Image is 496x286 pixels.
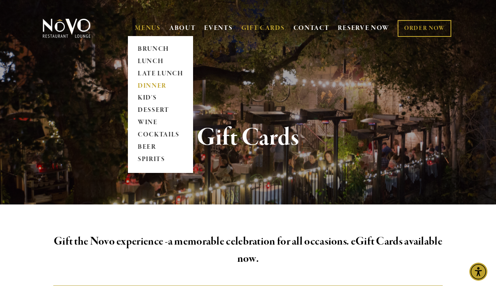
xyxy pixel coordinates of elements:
[135,68,186,80] a: LATE LUNCH
[41,18,92,39] img: Novo Restaurant &amp; Lounge
[53,233,442,268] h2: a memorable celebration for all occasions. eGift Cards available now.
[135,154,186,166] a: SPIRITS
[54,234,168,249] strong: Gift the Novo experience -
[338,20,389,36] a: RESERVE NOW
[135,43,186,55] a: BRUNCH
[197,122,300,153] strong: Gift Cards
[204,24,232,32] a: EVENTS
[169,24,196,32] a: ABOUT
[241,20,285,36] a: GIFT CARDS
[135,55,186,68] a: LUNCH
[135,80,186,92] a: DINNER
[398,20,451,37] a: ORDER NOW
[469,263,487,281] div: Accessibility Menu
[135,92,186,104] a: KID'S
[135,24,161,32] a: MENUS
[135,129,186,141] a: COCKTAILS
[135,117,186,129] a: WINE
[135,104,186,117] a: DESSERT
[135,141,186,154] a: BEER
[294,20,330,36] a: CONTACT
